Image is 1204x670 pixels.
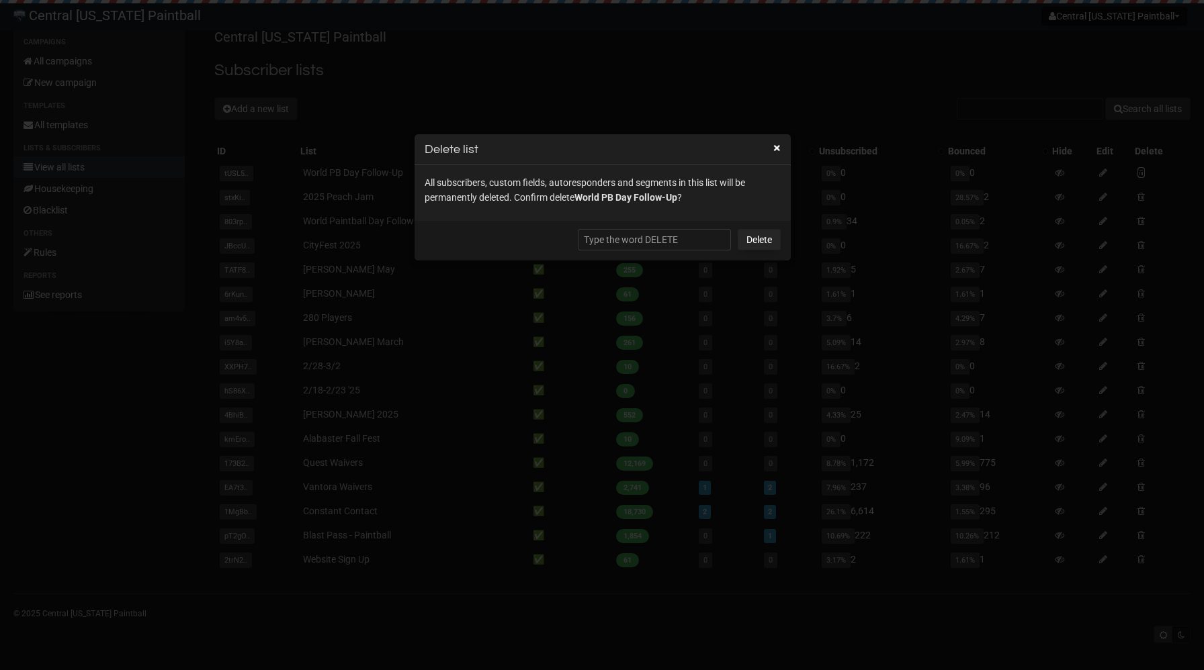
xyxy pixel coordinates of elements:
span: World PB Day Follow-Up [574,192,677,203]
p: All subscribers, custom fields, autoresponders and segments in this list will be permanently dele... [425,175,781,205]
button: × [773,142,781,154]
h3: Delete list [425,140,781,158]
input: Type the word DELETE [578,229,731,250]
a: Delete [738,229,781,250]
